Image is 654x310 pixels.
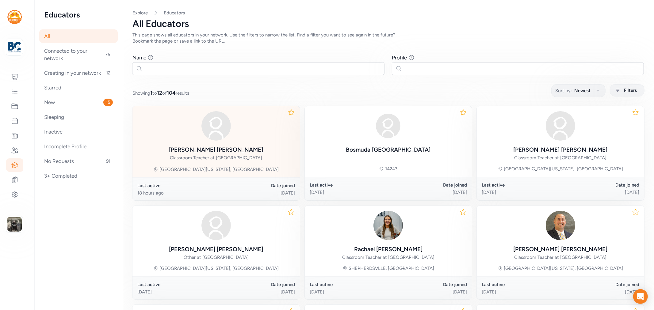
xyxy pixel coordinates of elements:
[132,10,148,16] a: Explore
[514,254,607,260] div: Classroom Teacher at [GEOGRAPHIC_DATA]
[132,32,407,44] div: This page shows all educators in your network. Use the filters to narrow the list. Find a filter ...
[574,87,591,94] span: Newest
[482,182,560,188] div: Last active
[137,282,216,288] div: Last active
[551,84,606,97] button: Sort by:Newest
[39,140,118,153] div: Incomplete Profile
[184,254,249,260] div: Other at [GEOGRAPHIC_DATA]
[132,89,189,96] span: Showing to of results
[103,51,113,58] span: 75
[39,169,118,183] div: 3+ Completed
[514,245,608,254] div: [PERSON_NAME] [PERSON_NAME]
[157,90,162,96] span: 12
[39,96,118,109] div: New
[103,99,113,106] span: 15
[514,146,608,154] div: [PERSON_NAME] [PERSON_NAME]
[150,90,152,96] span: 1
[482,282,560,288] div: Last active
[39,110,118,124] div: Sleeping
[388,289,467,295] div: [DATE]
[546,211,575,240] img: xe9Ubei3QQLzndCImMmX
[482,289,560,295] div: [DATE]
[104,157,113,165] span: 91
[216,282,295,288] div: Date joined
[546,111,575,141] img: avatar38fbb18c.svg
[216,289,295,295] div: [DATE]
[167,90,176,96] span: 104
[216,183,295,189] div: Date joined
[392,54,407,61] div: Profile
[310,189,388,195] div: [DATE]
[346,146,430,154] div: Bosmuda [GEOGRAPHIC_DATA]
[624,87,637,94] span: Filters
[169,245,263,254] div: [PERSON_NAME] [PERSON_NAME]
[633,289,648,304] div: Open Intercom Messenger
[385,166,397,172] div: 14243
[310,289,388,295] div: [DATE]
[137,289,216,295] div: [DATE]
[170,155,262,161] div: Classroom Teacher at [GEOGRAPHIC_DATA]
[137,190,216,196] div: 18 hours ago
[388,182,467,188] div: Date joined
[504,166,623,172] div: [GEOGRAPHIC_DATA][US_STATE], [GEOGRAPHIC_DATA]
[555,87,572,94] span: Sort by:
[560,282,639,288] div: Date joined
[354,245,423,254] div: Rachael [PERSON_NAME]
[8,40,21,54] img: logo
[39,44,118,65] div: Connected to your network
[560,289,639,295] div: [DATE]
[201,111,231,141] img: avatar38fbb18c.svg
[388,282,467,288] div: Date joined
[39,125,118,138] div: Inactive
[159,166,279,172] div: [GEOGRAPHIC_DATA][US_STATE], [GEOGRAPHIC_DATA]
[39,81,118,94] div: Starred
[201,211,231,240] img: avatar38fbb18c.svg
[132,18,644,29] div: All Educators
[169,146,263,154] div: [PERSON_NAME] [PERSON_NAME]
[159,265,279,271] div: [GEOGRAPHIC_DATA][US_STATE], [GEOGRAPHIC_DATA]
[7,10,22,24] img: logo
[132,10,644,16] nav: Breadcrumb
[560,189,639,195] div: [DATE]
[104,69,113,77] span: 12
[560,182,639,188] div: Date joined
[504,265,623,271] div: [GEOGRAPHIC_DATA][US_STATE], [GEOGRAPHIC_DATA]
[44,10,113,20] h2: Educators
[39,29,118,43] div: All
[310,282,388,288] div: Last active
[342,254,434,260] div: Classroom Teacher at [GEOGRAPHIC_DATA]
[137,183,216,189] div: Last active
[39,154,118,168] div: No Requests
[388,189,467,195] div: [DATE]
[132,54,146,61] div: Name
[310,182,388,188] div: Last active
[216,190,295,196] div: [DATE]
[349,265,434,271] div: SHEPHERDSVLLE, [GEOGRAPHIC_DATA]
[373,211,403,240] img: zVtOODODSlCR0nTqqKKH
[39,66,118,80] div: Creating in your network
[164,10,185,16] a: Educators
[373,111,403,141] img: avatar38fbb18c.svg
[514,155,607,161] div: Classroom Teacher at [GEOGRAPHIC_DATA]
[482,189,560,195] div: [DATE]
